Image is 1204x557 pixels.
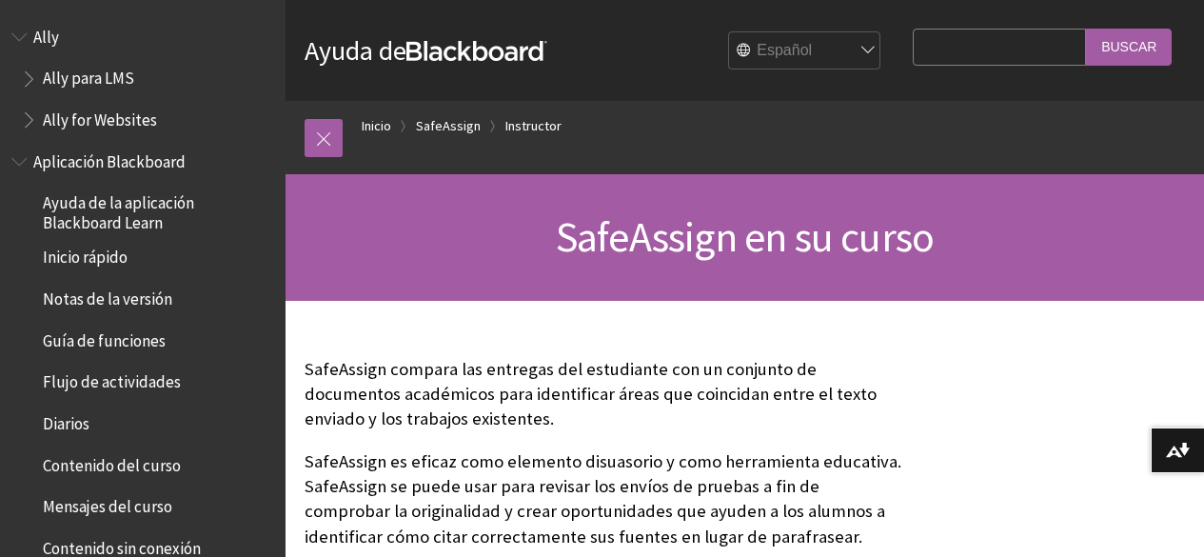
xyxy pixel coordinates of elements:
[505,114,562,138] a: Instructor
[362,114,391,138] a: Inicio
[43,188,272,232] span: Ayuda de la aplicación Blackboard Learn
[43,325,166,350] span: Guía de funciones
[1086,29,1172,66] input: Buscar
[43,63,134,89] span: Ally para LMS
[305,33,547,68] a: Ayuda deBlackboard
[43,104,157,129] span: Ally for Websites
[406,41,547,61] strong: Blackboard
[416,114,481,138] a: SafeAssign
[43,283,172,308] span: Notas de la versión
[43,491,172,517] span: Mensajes del curso
[33,21,59,47] span: Ally
[729,32,881,70] select: Site Language Selector
[43,367,181,392] span: Flujo de actividades
[11,21,274,136] nav: Book outline for Anthology Ally Help
[43,242,128,268] span: Inicio rápido
[43,408,89,433] span: Diarios
[33,146,186,171] span: Aplicación Blackboard
[556,210,934,263] span: SafeAssign en su curso
[305,449,903,549] p: SafeAssign es eficaz como elemento disuasorio y como herramienta educativa. SafeAssign se puede u...
[43,449,181,475] span: Contenido del curso
[305,357,903,432] p: SafeAssign compara las entregas del estudiante con un conjunto de documentos académicos para iden...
